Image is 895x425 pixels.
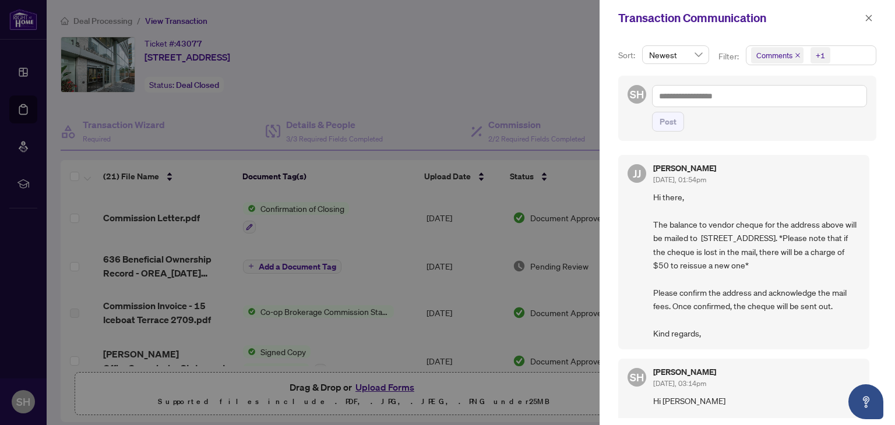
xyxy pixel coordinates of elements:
span: SH [630,369,644,385]
button: Post [652,112,684,132]
span: Comments [756,49,792,61]
span: close [795,52,801,58]
button: Open asap [848,384,883,419]
span: SH [630,86,644,102]
span: [DATE], 01:54pm [653,175,706,184]
div: +1 [816,49,825,61]
p: Filter: [718,50,741,63]
span: close [865,14,873,22]
span: [DATE], 03:14pm [653,379,706,388]
div: Transaction Communication [618,9,861,27]
p: Sort: [618,49,637,62]
h5: [PERSON_NAME] [653,164,716,172]
span: Newest [649,46,702,63]
span: Comments [751,47,804,63]
span: JJ [633,165,641,182]
span: Hi there, The balance to vendor cheque for the address above will be mailed to [STREET_ADDRESS]. ... [653,190,860,340]
h5: [PERSON_NAME] [653,368,716,376]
